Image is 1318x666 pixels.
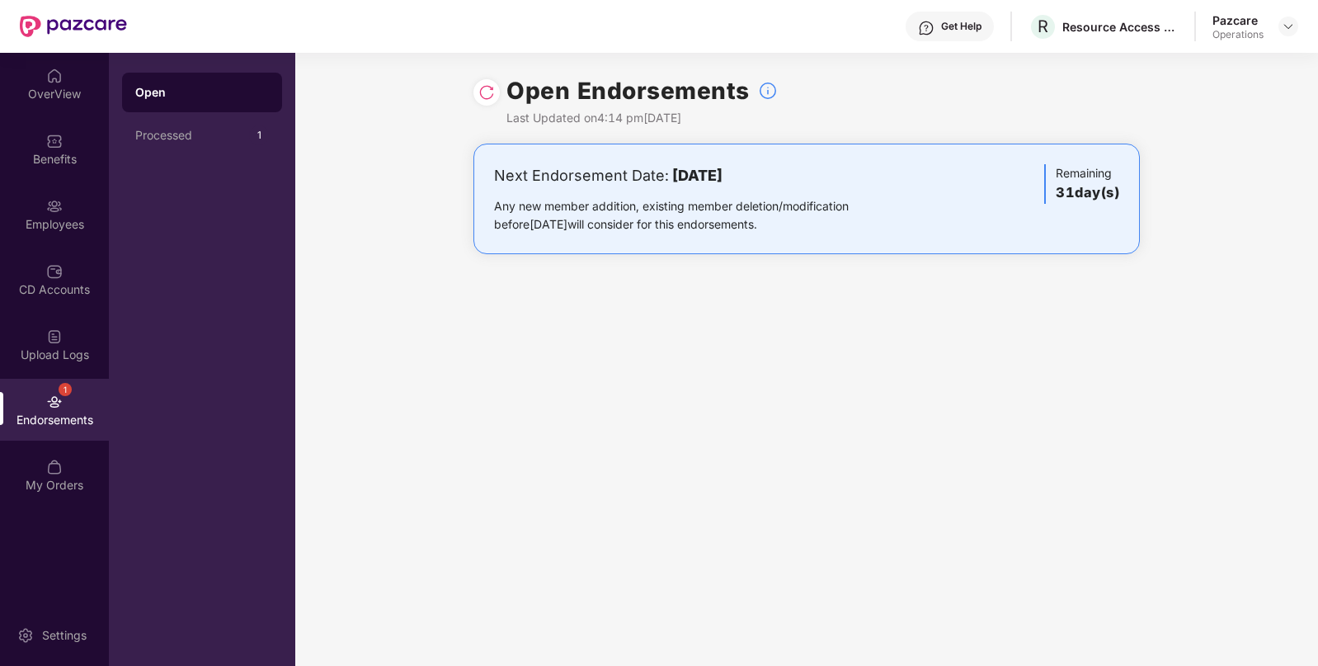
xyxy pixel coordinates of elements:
div: Last Updated on 4:14 pm[DATE] [506,109,778,127]
div: Processed [135,129,249,142]
div: Resource Access Management Solutions [1062,19,1178,35]
img: svg+xml;base64,PHN2ZyBpZD0iUmVsb2FkLTMyeDMyIiB4bWxucz0iaHR0cDovL3d3dy53My5vcmcvMjAwMC9zdmciIHdpZH... [478,84,495,101]
img: svg+xml;base64,PHN2ZyBpZD0iRW1wbG95ZWVzIiB4bWxucz0iaHR0cDovL3d3dy53My5vcmcvMjAwMC9zdmciIHdpZHRoPS... [46,198,63,215]
span: R [1038,17,1048,36]
img: svg+xml;base64,PHN2ZyBpZD0iSG9tZSIgeG1sbnM9Imh0dHA6Ly93d3cudzMub3JnLzIwMDAvc3ZnIiB3aWR0aD0iMjAiIG... [46,68,63,84]
img: svg+xml;base64,PHN2ZyBpZD0iQ0RfQWNjb3VudHMiIGRhdGEtbmFtZT0iQ0QgQWNjb3VudHMiIHhtbG5zPSJodHRwOi8vd3... [46,263,63,280]
img: svg+xml;base64,PHN2ZyBpZD0iQmVuZWZpdHMiIHhtbG5zPSJodHRwOi8vd3d3LnczLm9yZy8yMDAwL3N2ZyIgd2lkdGg9Ij... [46,133,63,149]
img: svg+xml;base64,PHN2ZyBpZD0iSW5mb18tXzMyeDMyIiBkYXRhLW5hbWU9IkluZm8gLSAzMngzMiIgeG1sbnM9Imh0dHA6Ly... [758,81,778,101]
div: Pazcare [1212,12,1264,28]
img: svg+xml;base64,PHN2ZyBpZD0iRHJvcGRvd24tMzJ4MzIiIHhtbG5zPSJodHRwOi8vd3d3LnczLm9yZy8yMDAwL3N2ZyIgd2... [1282,20,1295,33]
div: 1 [59,383,72,396]
div: Next Endorsement Date: [494,164,901,187]
b: [DATE] [672,167,723,184]
img: svg+xml;base64,PHN2ZyBpZD0iTXlfT3JkZXJzIiBkYXRhLW5hbWU9Ik15IE9yZGVycyIgeG1sbnM9Imh0dHA6Ly93d3cudz... [46,459,63,475]
div: Operations [1212,28,1264,41]
div: Any new member addition, existing member deletion/modification before [DATE] will consider for th... [494,197,901,234]
img: svg+xml;base64,PHN2ZyBpZD0iU2V0dGluZy0yMHgyMCIgeG1sbnM9Imh0dHA6Ly93d3cudzMub3JnLzIwMDAvc3ZnIiB3aW... [17,627,34,644]
img: svg+xml;base64,PHN2ZyBpZD0iRW5kb3JzZW1lbnRzIiB4bWxucz0iaHR0cDovL3d3dy53My5vcmcvMjAwMC9zdmciIHdpZH... [46,394,63,410]
div: Open [135,84,269,101]
div: Get Help [941,20,981,33]
div: Remaining [1044,164,1119,204]
h1: Open Endorsements [506,73,750,109]
h3: 31 day(s) [1056,182,1119,204]
div: 1 [249,125,269,145]
img: svg+xml;base64,PHN2ZyBpZD0iVXBsb2FkX0xvZ3MiIGRhdGEtbmFtZT0iVXBsb2FkIExvZ3MiIHhtbG5zPSJodHRwOi8vd3... [46,328,63,345]
img: svg+xml;base64,PHN2ZyBpZD0iSGVscC0zMngzMiIgeG1sbnM9Imh0dHA6Ly93d3cudzMub3JnLzIwMDAvc3ZnIiB3aWR0aD... [918,20,934,36]
div: Settings [37,627,92,644]
img: New Pazcare Logo [20,16,127,37]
